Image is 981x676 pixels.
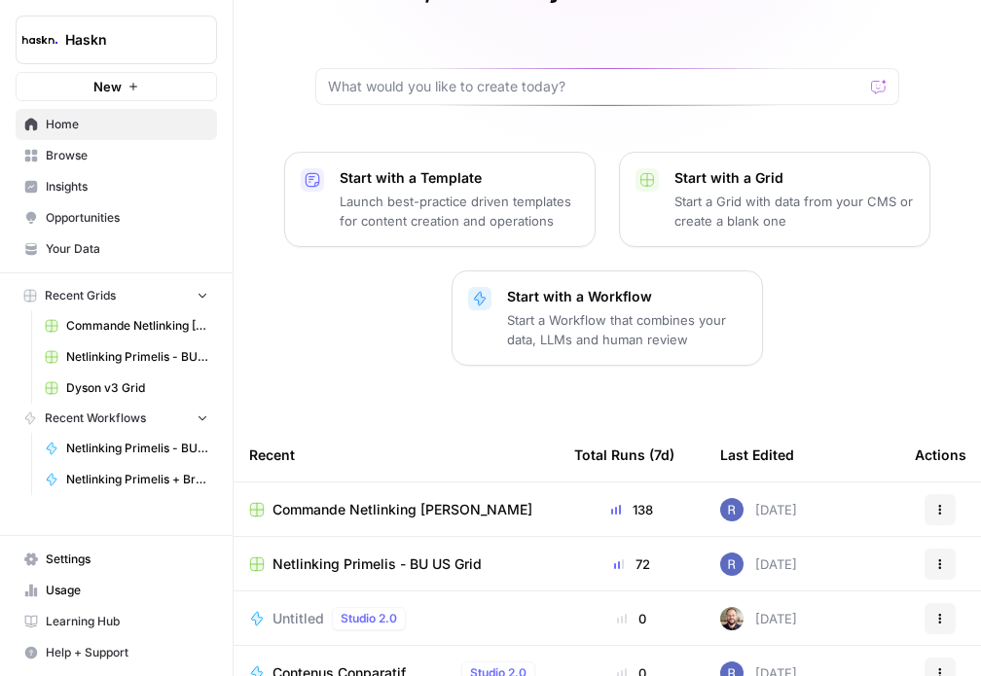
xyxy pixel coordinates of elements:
[272,609,324,628] span: Untitled
[36,310,217,341] a: Commande Netlinking [PERSON_NAME]
[452,270,763,366] button: Start with a WorkflowStart a Workflow that combines your data, LLMs and human review
[36,464,217,495] a: Netlinking Primelis + Brief BU FR
[915,428,966,481] div: Actions
[66,317,208,335] span: Commande Netlinking [PERSON_NAME]
[66,348,208,366] span: Netlinking Primelis - BU US Grid
[46,147,208,164] span: Browse
[16,72,217,101] button: New
[720,607,797,630] div: [DATE]
[46,644,208,661] span: Help + Support
[66,471,208,488] span: Netlinking Primelis + Brief BU FR
[46,178,208,196] span: Insights
[45,287,116,304] span: Recent Grids
[249,428,543,481] div: Recent
[272,500,532,519] span: Commande Netlinking [PERSON_NAME]
[619,152,930,247] button: Start with a GridStart a Grid with data from your CMS or create a blank one
[46,613,208,630] span: Learning Hub
[249,500,543,519] a: Commande Netlinking [PERSON_NAME]
[249,554,543,574] a: Netlinking Primelis - BU US Grid
[720,428,794,481] div: Last Edited
[16,16,217,64] button: Workspace: Haskn
[507,287,746,306] p: Start with a Workflow
[66,440,208,457] span: Netlinking Primelis - BU FR
[720,607,744,630] img: k3mkbugmaiby7zz9odnl9dp2caz1
[674,192,914,231] p: Start a Grid with data from your CMS or create a blank one
[574,428,674,481] div: Total Runs (7d)
[16,404,217,433] button: Recent Workflows
[46,551,208,568] span: Settings
[36,341,217,373] a: Netlinking Primelis - BU US Grid
[16,202,217,233] a: Opportunities
[507,310,746,349] p: Start a Workflow that combines your data, LLMs and human review
[46,582,208,599] span: Usage
[674,168,914,188] p: Start with a Grid
[16,109,217,140] a: Home
[720,498,744,521] img: gs70t5o4col5a58tzdw20s5t07fd
[340,192,579,231] p: Launch best-practice driven templates for content creation and operations
[16,171,217,202] a: Insights
[340,168,579,188] p: Start with a Template
[16,544,217,575] a: Settings
[46,240,208,258] span: Your Data
[45,409,146,427] span: Recent Workflows
[46,209,208,227] span: Opportunities
[22,22,57,57] img: Haskn Logo
[341,610,397,627] span: Studio 2.0
[46,116,208,133] span: Home
[249,607,543,630] a: UntitledStudio 2.0
[574,500,689,519] div: 138
[720,498,797,521] div: [DATE]
[272,554,482,574] span: Netlinking Primelis - BU US Grid
[328,77,863,96] input: What would you like to create today?
[65,30,183,50] span: Haskn
[574,609,689,628] div: 0
[284,152,596,247] button: Start with a TemplateLaunch best-practice driven templates for content creation and operations
[16,281,217,310] button: Recent Grids
[16,140,217,171] a: Browse
[16,575,217,606] a: Usage
[16,606,217,637] a: Learning Hub
[66,379,208,397] span: Dyson v3 Grid
[720,552,744,576] img: gs70t5o4col5a58tzdw20s5t07fd
[16,233,217,265] a: Your Data
[574,554,689,574] div: 72
[36,373,217,404] a: Dyson v3 Grid
[720,552,797,576] div: [DATE]
[36,433,217,464] a: Netlinking Primelis - BU FR
[93,77,122,96] span: New
[16,637,217,668] button: Help + Support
